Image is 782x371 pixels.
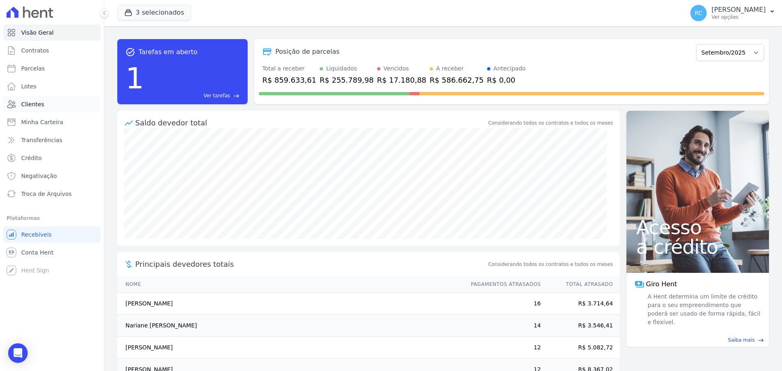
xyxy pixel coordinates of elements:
[3,42,101,59] a: Contratos
[684,2,782,24] button: RC [PERSON_NAME] Ver opções
[21,154,42,162] span: Crédito
[21,136,62,144] span: Transferências
[541,293,619,315] td: R$ 3.714,64
[21,231,52,239] span: Recebíveis
[636,217,759,237] span: Acesso
[463,337,541,359] td: 12
[262,64,316,73] div: Total a receber
[631,336,764,344] a: Saiba mais east
[541,337,619,359] td: R$ 5.082,72
[8,343,28,363] div: Open Intercom Messenger
[728,336,755,344] span: Saiba mais
[320,75,374,86] div: R$ 255.789,98
[21,46,49,55] span: Contratos
[3,132,101,148] a: Transferências
[21,248,53,257] span: Conta Hent
[125,57,144,99] div: 1
[636,237,759,257] span: a crédito
[262,75,316,86] div: R$ 859.633,61
[125,47,135,57] span: task_alt
[488,261,613,268] span: Considerando todos os contratos e todos os meses
[3,244,101,261] a: Conta Hent
[21,82,37,90] span: Lotes
[3,24,101,41] a: Visão Geral
[488,119,613,127] div: Considerando todos os contratos e todos os meses
[646,279,677,289] span: Giro Hent
[3,96,101,112] a: Clientes
[135,259,487,270] span: Principais devedores totais
[117,337,463,359] td: [PERSON_NAME]
[541,315,619,337] td: R$ 3.546,41
[21,172,57,180] span: Negativação
[384,64,409,73] div: Vencidos
[3,226,101,243] a: Recebíveis
[3,186,101,202] a: Troca de Arquivos
[430,75,484,86] div: R$ 586.662,75
[463,276,541,293] th: Pagamentos Atrasados
[3,60,101,77] a: Parcelas
[233,93,239,99] span: east
[695,10,703,16] span: RC
[494,64,526,73] div: Antecipado
[3,114,101,130] a: Minha Carteira
[436,64,464,73] div: A receber
[326,64,357,73] div: Liquidados
[646,292,761,327] span: A Hent determina um limite de crédito para o seu empreendimento que poderá ser usado de forma ráp...
[3,150,101,166] a: Crédito
[117,5,191,20] button: 3 selecionados
[487,75,526,86] div: R$ 0,00
[275,47,340,57] div: Posição de parcelas
[712,6,766,14] p: [PERSON_NAME]
[3,168,101,184] a: Negativação
[117,276,463,293] th: Nome
[147,92,239,99] a: Ver tarefas east
[7,213,97,223] div: Plataformas
[117,315,463,337] td: Nariane [PERSON_NAME]
[21,29,54,37] span: Visão Geral
[377,75,426,86] div: R$ 17.180,88
[758,337,764,343] span: east
[3,78,101,94] a: Lotes
[463,315,541,337] td: 14
[541,276,619,293] th: Total Atrasado
[138,47,198,57] span: Tarefas em aberto
[117,293,463,315] td: [PERSON_NAME]
[21,118,63,126] span: Minha Carteira
[135,117,487,128] div: Saldo devedor total
[21,100,44,108] span: Clientes
[463,293,541,315] td: 16
[204,92,230,99] span: Ver tarefas
[21,64,45,72] span: Parcelas
[21,190,72,198] span: Troca de Arquivos
[712,14,766,20] p: Ver opções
